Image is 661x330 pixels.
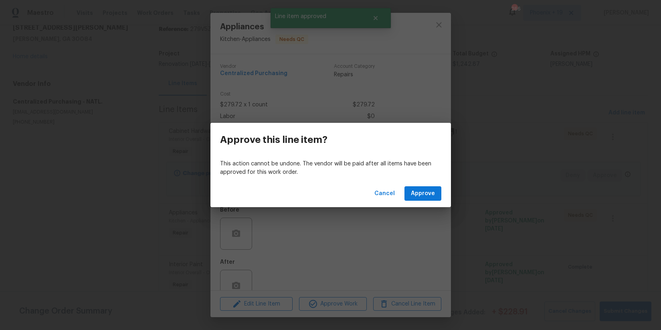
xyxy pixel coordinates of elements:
h3: Approve this line item? [220,134,327,145]
span: Approve [411,189,435,199]
button: Approve [404,186,441,201]
span: Cancel [374,189,395,199]
p: This action cannot be undone. The vendor will be paid after all items have been approved for this... [220,160,441,177]
button: Cancel [371,186,398,201]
